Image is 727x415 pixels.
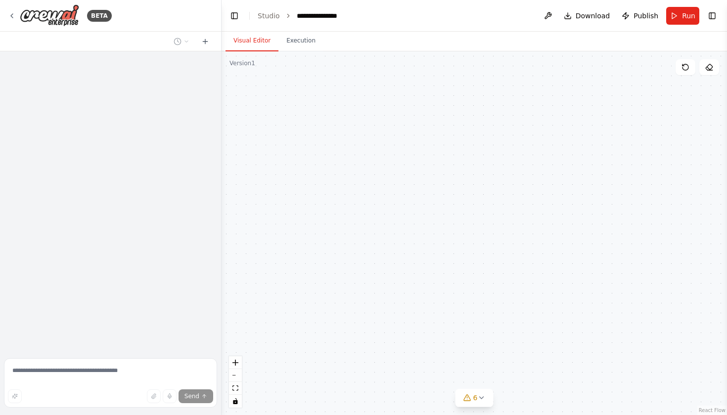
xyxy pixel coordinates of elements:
[147,389,161,403] button: Upload files
[229,356,242,408] div: React Flow controls
[229,395,242,408] button: toggle interactivity
[455,389,494,407] button: 6
[226,31,278,51] button: Visual Editor
[184,392,199,400] span: Send
[227,9,241,23] button: Hide left sidebar
[229,382,242,395] button: fit view
[473,393,478,403] span: 6
[618,7,662,25] button: Publish
[258,11,337,21] nav: breadcrumb
[278,31,323,51] button: Execution
[634,11,658,21] span: Publish
[229,356,242,369] button: zoom in
[258,12,280,20] a: Studio
[20,4,79,27] img: Logo
[705,9,719,23] button: Show right sidebar
[170,36,193,47] button: Switch to previous chat
[682,11,695,21] span: Run
[197,36,213,47] button: Start a new chat
[163,389,177,403] button: Click to speak your automation idea
[576,11,610,21] span: Download
[179,389,213,403] button: Send
[229,59,255,67] div: Version 1
[87,10,112,22] div: BETA
[666,7,699,25] button: Run
[8,389,22,403] button: Improve this prompt
[699,408,726,413] a: React Flow attribution
[229,369,242,382] button: zoom out
[560,7,614,25] button: Download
